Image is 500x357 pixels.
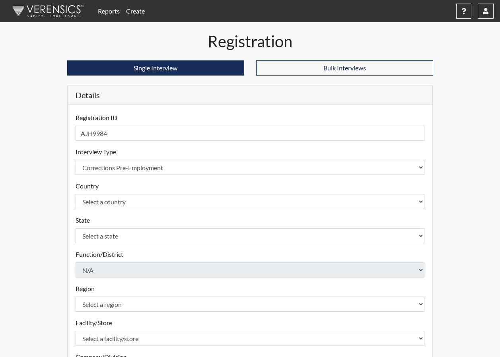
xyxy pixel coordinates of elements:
button: Single Interview [67,60,244,76]
h1: Registration [67,32,433,51]
label: Interview Type [76,147,116,157]
label: State [76,215,90,225]
label: Function/District [76,250,123,259]
button: Bulk Interviews [256,60,433,76]
a: Create [123,3,148,19]
a: Reports [95,3,123,19]
label: Region [76,284,95,293]
label: Facility/Store [76,318,112,328]
input: Insert a Registration ID, which needs to be a unique alphanumeric value for each interviewee [76,126,425,141]
label: Country [76,181,99,191]
label: Registration ID [76,113,117,122]
h5: Details [68,85,433,105]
